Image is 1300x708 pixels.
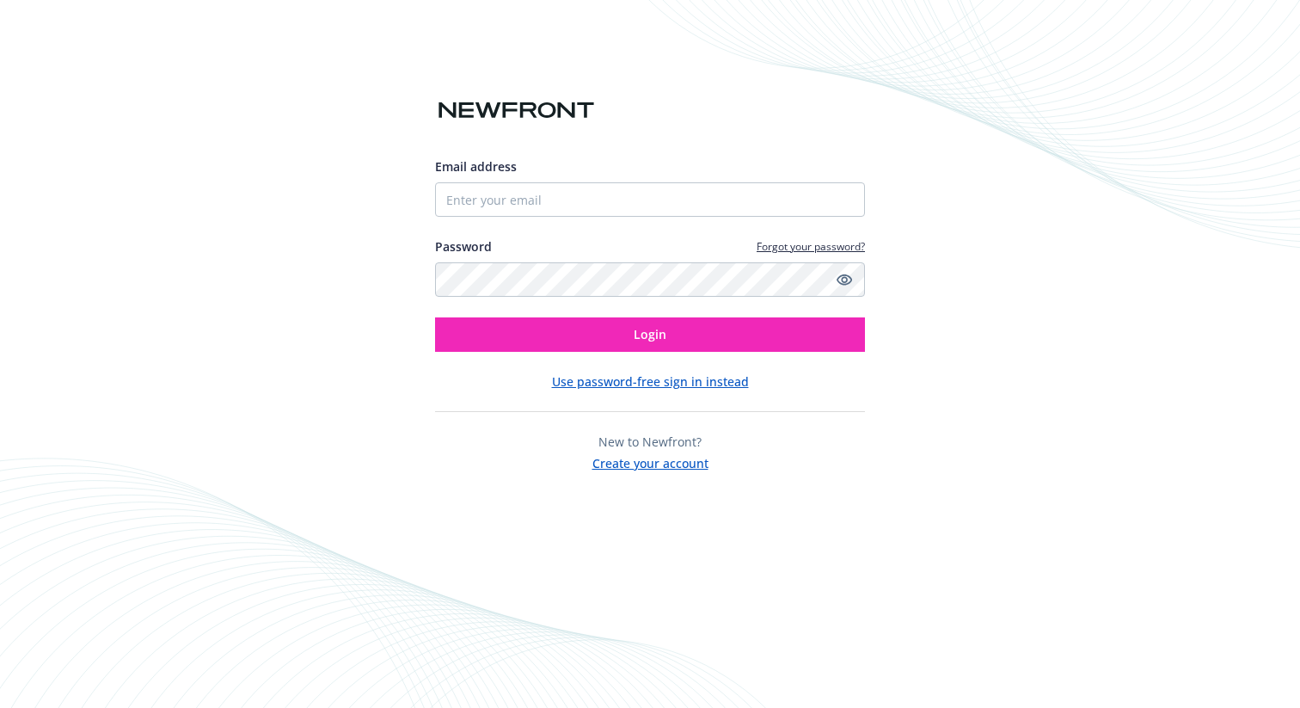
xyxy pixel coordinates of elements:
[634,326,666,342] span: Login
[435,158,517,175] span: Email address
[435,237,492,255] label: Password
[435,317,865,352] button: Login
[552,372,749,391] button: Use password-free sign in instead
[435,95,598,126] img: Newfront logo
[757,239,865,254] a: Forgot your password?
[834,269,855,290] a: Show password
[435,182,865,217] input: Enter your email
[592,451,708,472] button: Create your account
[435,262,865,297] input: Enter your password
[598,434,702,450] span: New to Newfront?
